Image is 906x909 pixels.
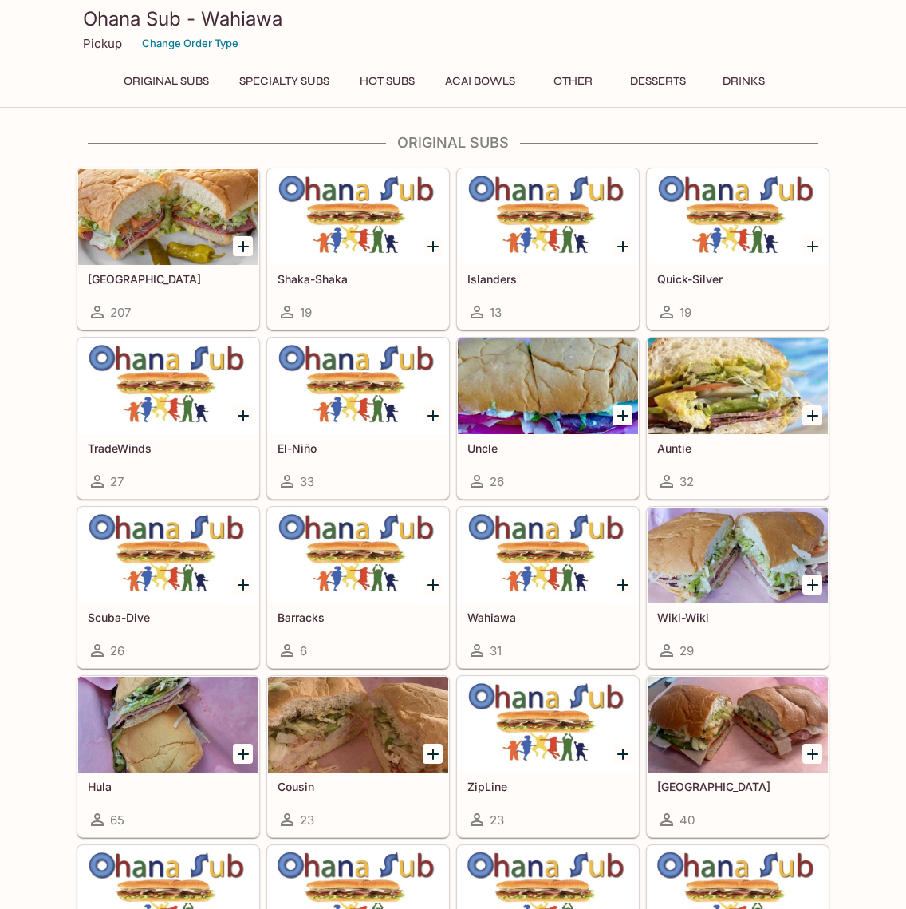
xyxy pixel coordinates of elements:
[458,338,638,434] div: Uncle
[647,676,829,837] a: [GEOGRAPHIC_DATA]40
[802,236,822,256] button: Add Quick-Silver
[647,168,829,330] a: Quick-Silver19
[458,508,638,603] div: Wahiawa
[278,441,439,455] h5: El-Niño
[621,70,695,93] button: Desserts
[648,338,828,434] div: Auntie
[467,611,628,624] h5: Wahiawa
[233,236,253,256] button: Add Italinano
[233,744,253,764] button: Add Hula
[436,70,524,93] button: Acai Bowls
[613,575,632,595] button: Add Wahiawa
[78,508,258,603] div: Scuba-Dive
[78,677,258,773] div: Hula
[77,338,259,499] a: TradeWinds27
[78,338,258,434] div: TradeWinds
[537,70,609,93] button: Other
[423,405,443,425] button: Add El-Niño
[648,508,828,603] div: Wiki-Wiki
[457,168,639,330] a: Islanders13
[83,6,823,31] h3: Ohana Sub - Wahiawa
[457,676,639,837] a: ZipLine23
[490,643,502,658] span: 31
[278,780,439,793] h5: Cousin
[77,168,259,330] a: [GEOGRAPHIC_DATA]207
[115,70,218,93] button: Original Subs
[647,507,829,668] a: Wiki-Wiki29
[657,611,818,624] h5: Wiki-Wiki
[679,643,694,658] span: 29
[679,474,694,489] span: 32
[110,305,131,320] span: 207
[613,236,632,256] button: Add Islanders
[467,441,628,455] h5: Uncle
[613,744,632,764] button: Add ZipLine
[458,169,638,265] div: Islanders
[802,744,822,764] button: Add Manoa Falls
[83,36,122,51] p: Pickup
[267,507,449,668] a: Barracks6
[77,507,259,668] a: Scuba-Dive26
[88,441,249,455] h5: TradeWinds
[467,780,628,793] h5: ZipLine
[268,169,448,265] div: Shaka-Shaka
[88,780,249,793] h5: Hula
[458,677,638,773] div: ZipLine
[77,676,259,837] a: Hula65
[78,169,258,265] div: Italinano
[490,812,504,828] span: 23
[267,168,449,330] a: Shaka-Shaka19
[802,405,822,425] button: Add Auntie
[300,812,314,828] span: 23
[490,474,504,489] span: 26
[88,611,249,624] h5: Scuba-Dive
[648,169,828,265] div: Quick-Silver
[657,780,818,793] h5: [GEOGRAPHIC_DATA]
[300,643,307,658] span: 6
[77,134,829,152] h4: Original Subs
[647,338,829,499] a: Auntie32
[802,575,822,595] button: Add Wiki-Wiki
[233,575,253,595] button: Add Scuba-Dive
[267,338,449,499] a: El-Niño33
[233,405,253,425] button: Add TradeWinds
[300,474,314,489] span: 33
[423,575,443,595] button: Add Barracks
[490,305,502,320] span: 13
[707,70,779,93] button: Drinks
[300,305,312,320] span: 19
[110,812,124,828] span: 65
[268,508,448,603] div: Barracks
[267,676,449,837] a: Cousin23
[613,405,632,425] button: Add Uncle
[679,812,695,828] span: 40
[278,611,439,624] h5: Barracks
[110,474,124,489] span: 27
[110,643,124,658] span: 26
[88,272,249,286] h5: [GEOGRAPHIC_DATA]
[268,338,448,434] div: El-Niño
[467,272,628,286] h5: Islanders
[657,441,818,455] h5: Auntie
[423,236,443,256] button: Add Shaka-Shaka
[457,338,639,499] a: Uncle26
[135,31,246,56] button: Change Order Type
[648,677,828,773] div: Manoa Falls
[657,272,818,286] h5: Quick-Silver
[278,272,439,286] h5: Shaka-Shaka
[423,744,443,764] button: Add Cousin
[268,677,448,773] div: Cousin
[679,305,691,320] span: 19
[351,70,423,93] button: Hot Subs
[457,507,639,668] a: Wahiawa31
[230,70,338,93] button: Specialty Subs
